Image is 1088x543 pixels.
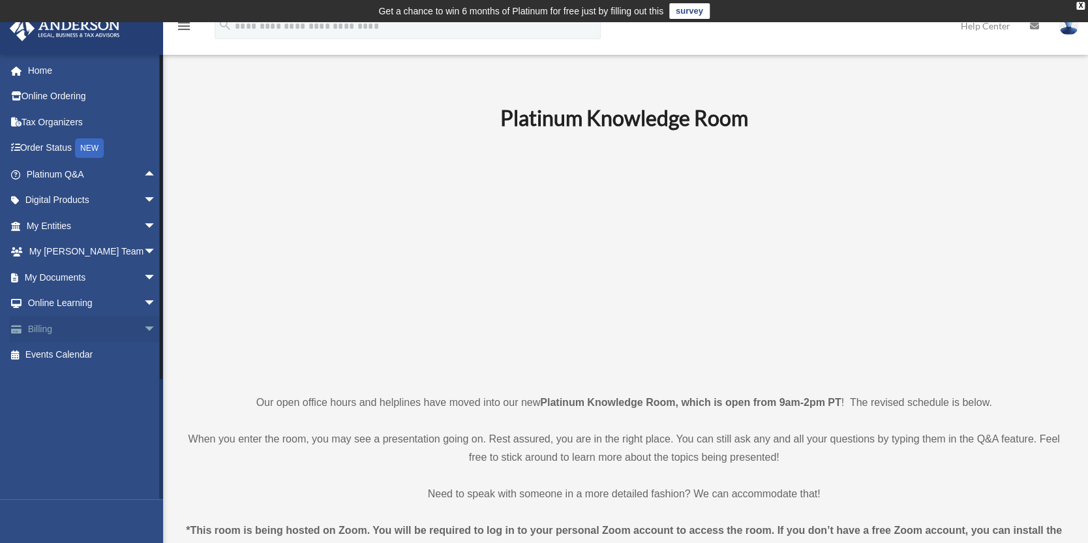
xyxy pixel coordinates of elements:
i: menu [176,18,192,34]
i: search [218,18,232,32]
a: menu [176,23,192,34]
span: arrow_drop_down [144,290,170,317]
a: Billingarrow_drop_down [9,316,176,342]
p: When you enter the room, you may see a presentation going on. Rest assured, you are in the right ... [186,430,1062,467]
div: close [1076,2,1085,10]
a: Home [9,57,176,84]
div: NEW [75,138,104,158]
iframe: 231110_Toby_KnowledgeRoom [429,149,820,369]
a: My Entitiesarrow_drop_down [9,213,176,239]
span: arrow_drop_down [144,239,170,266]
span: arrow_drop_down [144,264,170,291]
b: Platinum Knowledge Room [500,105,748,131]
a: Order StatusNEW [9,135,176,162]
div: Get a chance to win 6 months of Platinum for free just by filling out this [378,3,663,19]
a: Platinum Q&Aarrow_drop_up [9,161,176,187]
span: arrow_drop_up [144,161,170,188]
a: Online Learningarrow_drop_down [9,290,176,317]
span: arrow_drop_down [144,213,170,240]
p: Need to speak with someone in a more detailed fashion? We can accommodate that! [186,485,1062,503]
a: My Documentsarrow_drop_down [9,264,176,290]
a: survey [669,3,710,19]
img: Anderson Advisors Platinum Portal [6,16,124,41]
strong: Platinum Knowledge Room, which is open from 9am-2pm PT [540,397,841,408]
a: Tax Organizers [9,109,176,135]
span: arrow_drop_down [144,316,170,343]
a: Events Calendar [9,342,176,368]
a: Digital Productsarrow_drop_down [9,187,176,213]
span: arrow_drop_down [144,187,170,214]
p: Our open office hours and helplines have moved into our new ! The revised schedule is below. [186,394,1062,412]
img: User Pic [1059,16,1078,35]
a: Online Ordering [9,84,176,110]
a: My [PERSON_NAME] Teamarrow_drop_down [9,239,176,265]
